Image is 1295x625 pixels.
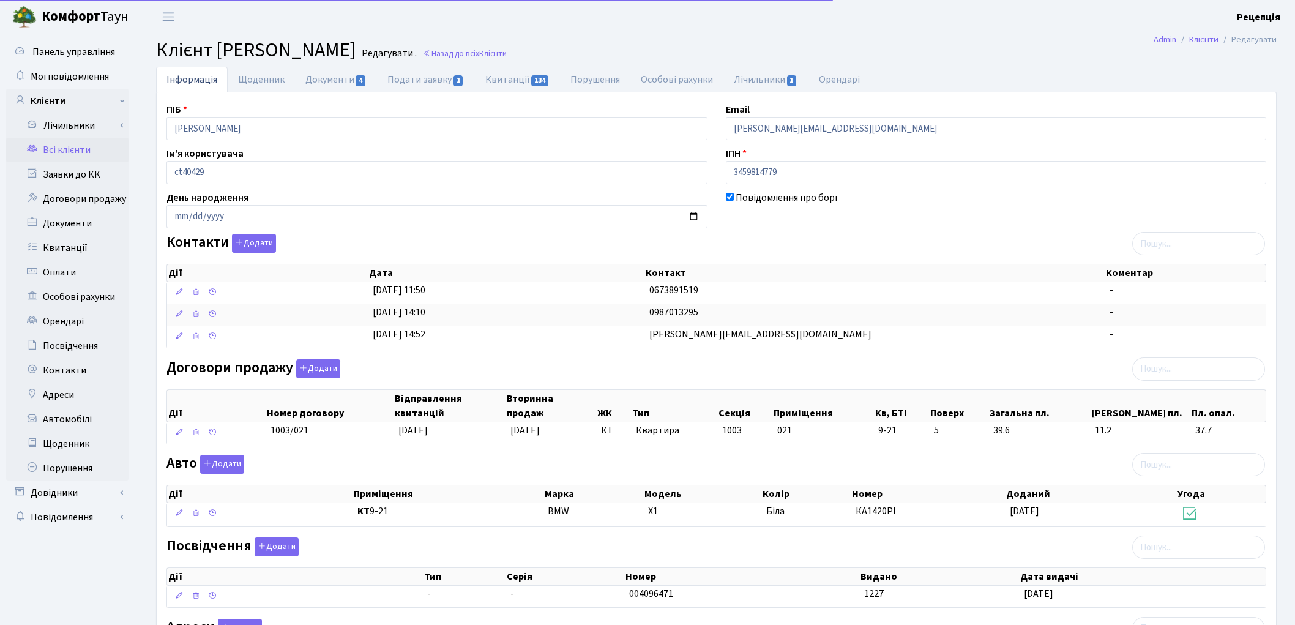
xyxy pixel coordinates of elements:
[167,390,266,422] th: Дії
[649,305,698,319] span: 0987013295
[644,264,1105,282] th: Контакт
[1190,390,1266,422] th: Пл. опал.
[1218,33,1277,47] li: Редагувати
[6,407,129,432] a: Автомобілі
[153,7,184,27] button: Переключити навігацію
[1195,424,1261,438] span: 37.7
[1110,283,1113,297] span: -
[6,187,129,211] a: Договори продажу
[1095,424,1185,438] span: 11.2
[596,390,631,422] th: ЖК
[726,102,750,117] label: Email
[864,587,884,601] span: 1227
[6,285,129,309] a: Особові рахунки
[423,48,507,59] a: Назад до всіхКлієнти
[543,485,643,503] th: Марка
[427,587,501,601] span: -
[252,536,299,557] a: Додати
[1019,568,1266,585] th: Дата видачі
[232,234,276,253] button: Контакти
[506,390,596,422] th: Вторинна продаж
[156,67,228,92] a: Інформація
[1110,305,1113,319] span: -
[934,424,983,438] span: 5
[726,146,747,161] label: ІПН
[295,67,377,92] a: Документи
[6,481,129,505] a: Довідники
[851,485,1005,503] th: Номер
[560,67,630,92] a: Порушення
[266,390,394,422] th: Номер договору
[643,485,761,503] th: Модель
[548,504,569,518] span: BMW
[166,102,187,117] label: ПІБ
[988,390,1090,422] th: Загальна пл.
[1189,33,1218,46] a: Клієнти
[777,424,792,437] span: 021
[1135,27,1295,53] nav: breadcrumb
[1154,33,1176,46] a: Admin
[166,537,299,556] label: Посвідчення
[423,568,506,585] th: Тип
[1105,264,1266,282] th: Коментар
[649,327,871,341] span: [PERSON_NAME][EMAIL_ADDRESS][DOMAIN_NAME]
[6,138,129,162] a: Всі клієнти
[1132,453,1265,476] input: Пошук...
[1110,327,1113,341] span: -
[761,485,851,503] th: Колір
[6,383,129,407] a: Адреси
[6,211,129,236] a: Документи
[271,424,308,437] span: 1003/021
[6,89,129,113] a: Клієнти
[357,504,538,518] span: 9-21
[531,75,548,86] span: 134
[648,504,658,518] span: X1
[6,505,129,530] a: Повідомлення
[506,568,624,585] th: Серія
[636,424,712,438] span: Квартира
[624,568,860,585] th: Номер
[766,504,785,518] span: Біла
[6,432,129,456] a: Щоденник
[357,504,370,518] b: КТ
[166,234,276,253] label: Контакти
[631,390,717,422] th: Тип
[42,7,129,28] span: Таун
[6,260,129,285] a: Оплати
[255,537,299,556] button: Посвідчення
[630,67,723,92] a: Особові рахунки
[167,264,368,282] th: Дії
[6,162,129,187] a: Заявки до КК
[394,390,506,422] th: Відправлення квитанцій
[6,334,129,358] a: Посвідчення
[42,7,100,26] b: Комфорт
[479,48,507,59] span: Клієнти
[856,504,896,518] span: КА1420РІ
[993,424,1085,438] span: 39.6
[736,190,839,205] label: Повідомлення про борг
[368,264,644,282] th: Дата
[296,359,340,378] button: Договори продажу
[878,424,924,438] span: 9-21
[359,48,417,59] small: Редагувати .
[398,424,428,437] span: [DATE]
[1237,10,1280,24] b: Рецепція
[31,70,109,83] span: Мої повідомлення
[293,357,340,378] a: Додати
[629,587,673,601] span: 004096471
[717,390,772,422] th: Секція
[166,359,340,378] label: Договори продажу
[1010,504,1039,518] span: [DATE]
[859,568,1019,585] th: Видано
[200,455,244,474] button: Авто
[6,358,129,383] a: Контакти
[1091,390,1190,422] th: [PERSON_NAME] пл.
[356,75,365,86] span: 4
[167,568,423,585] th: Дії
[772,390,873,422] th: Приміщення
[1132,357,1265,381] input: Пошук...
[373,305,425,319] span: [DATE] 14:10
[808,67,870,92] a: Орендарі
[453,75,463,86] span: 1
[929,390,988,422] th: Поверх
